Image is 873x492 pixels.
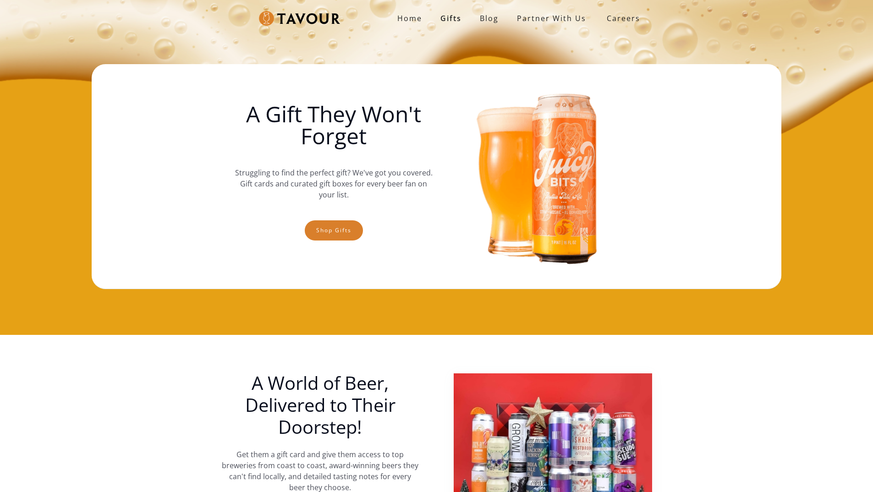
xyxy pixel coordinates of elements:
h1: A World of Beer, Delivered to Their Doorstep! [221,372,419,438]
p: Struggling to find the perfect gift? We've got you covered. Gift cards and curated gift boxes for... [235,158,433,209]
a: Home [388,9,431,27]
a: partner with us [508,9,595,27]
h1: A Gift They Won't Forget [235,103,433,147]
a: Shop gifts [305,220,363,241]
a: Careers [595,5,647,31]
a: Gifts [431,9,471,27]
a: Blog [471,9,508,27]
strong: Home [397,13,422,23]
strong: Careers [607,9,640,27]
